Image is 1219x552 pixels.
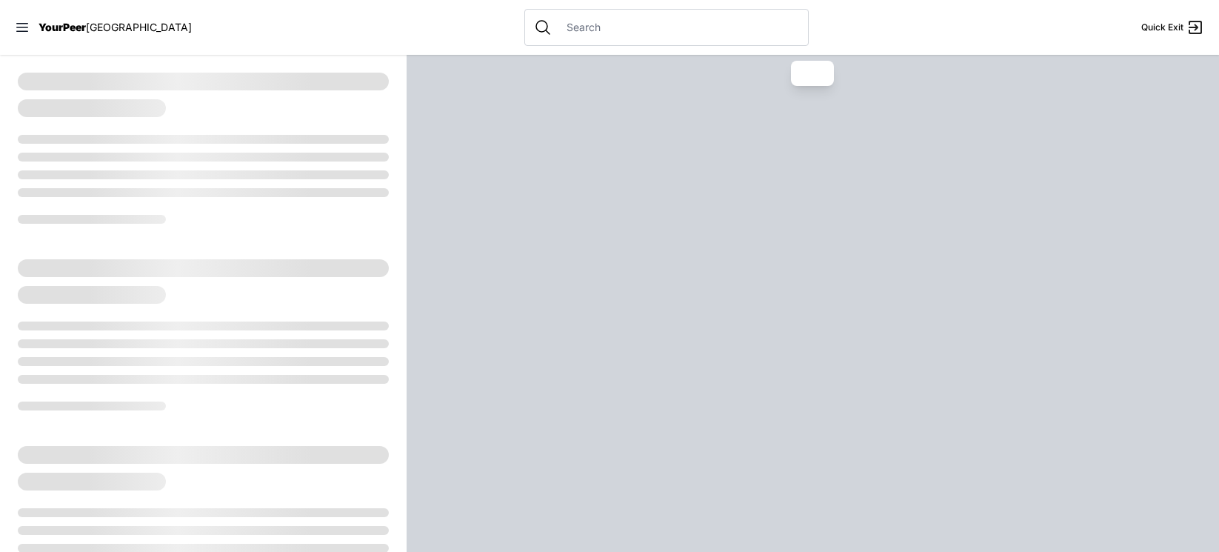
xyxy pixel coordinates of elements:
a: Quick Exit [1141,19,1204,36]
a: YourPeer[GEOGRAPHIC_DATA] [39,23,192,32]
span: [GEOGRAPHIC_DATA] [86,21,192,33]
input: Search [558,20,799,35]
span: YourPeer [39,21,86,33]
span: Quick Exit [1141,21,1183,33]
